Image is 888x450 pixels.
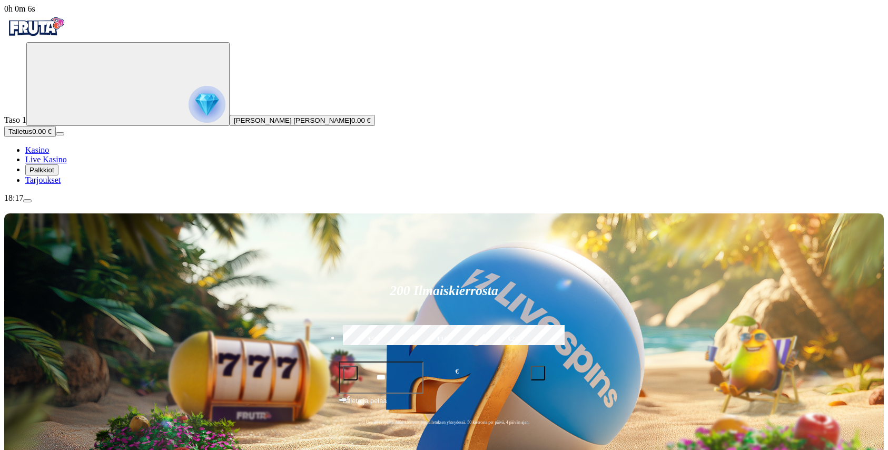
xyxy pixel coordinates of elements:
span: [PERSON_NAME] [PERSON_NAME] [234,116,351,124]
nav: Primary [4,14,884,185]
label: €50 [340,324,406,354]
button: plus icon [530,366,545,380]
span: € [347,395,350,401]
span: Talletus [8,128,32,135]
button: menu [23,199,32,202]
span: user session time [4,4,35,13]
a: Kasino [25,145,49,154]
span: Palkkiot [29,166,54,174]
a: Fruta [4,33,67,42]
button: reward progress [26,42,230,126]
img: Fruta [4,14,67,40]
a: Tarjoukset [25,175,61,184]
label: €150 [411,324,477,354]
span: Talleta ja pelaa [342,396,387,415]
span: 0.00 € [351,116,371,124]
button: minus icon [343,366,358,380]
img: reward progress [189,86,225,123]
a: Live Kasino [25,155,67,164]
span: € [456,367,459,377]
button: [PERSON_NAME] [PERSON_NAME]0.00 € [230,115,375,126]
button: Talletusplus icon0.00 € [4,126,56,137]
button: Palkkiot [25,164,58,175]
label: €250 [482,324,548,354]
nav: Main menu [4,145,884,185]
button: menu [56,132,64,135]
button: Talleta ja pelaa [339,395,549,415]
span: 18:17 [4,193,23,202]
span: Taso 1 [4,115,26,124]
span: 0.00 € [32,128,52,135]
